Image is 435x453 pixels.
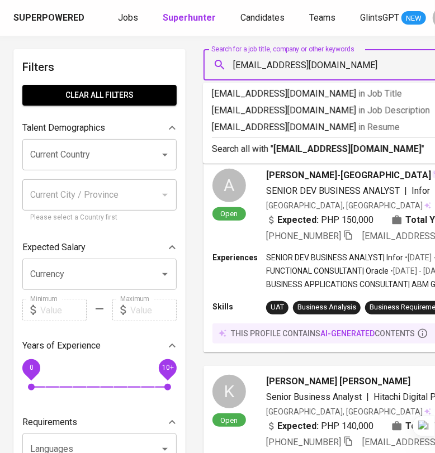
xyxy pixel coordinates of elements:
div: K [212,375,246,408]
div: PHP 150,000 [266,213,373,227]
span: [PHONE_NUMBER] [266,231,341,241]
a: Teams [309,11,338,25]
span: GlintsGPT [360,12,399,23]
div: PHP 140,000 [266,419,373,433]
p: this profile contains contents [231,328,415,339]
p: Years of Experience [22,339,101,352]
span: Teams [309,12,335,23]
a: GlintsGPT NEW [360,11,426,25]
div: Talent Demographics [22,117,177,139]
span: Open [216,209,243,218]
h6: Filters [22,58,177,76]
span: Clear All filters [31,88,168,102]
div: Superpowered [13,12,84,25]
a: Superhunter [163,11,218,25]
p: Expected Salary [22,241,86,254]
span: Infor [412,185,430,196]
span: Senior Business Analyst [266,392,362,402]
button: Open [157,266,173,282]
b: Superhunter [163,12,216,23]
p: Please select a Country first [30,212,169,223]
span: Jobs [118,12,138,23]
span: SENIOR DEV BUSINESS ANALYST [266,185,400,196]
input: Value [40,299,87,321]
button: Clear All filters [22,85,177,106]
div: A [212,169,246,202]
span: [PERSON_NAME] [PERSON_NAME] [266,375,410,388]
span: | [404,184,407,198]
span: NEW [401,13,426,24]
b: Expected: [277,419,319,433]
div: [GEOGRAPHIC_DATA], [GEOGRAPHIC_DATA] [266,406,431,417]
span: in Job Description [358,105,430,116]
button: Open [157,147,173,163]
span: | [366,390,369,404]
div: Expected Salary [22,236,177,259]
div: Years of Experience [22,335,177,357]
span: AI-generated [320,329,375,338]
span: 10+ [162,364,173,372]
div: UAT [271,302,284,313]
b: Expected: [277,213,319,227]
span: 0 [29,364,33,372]
div: Business Analysis [297,302,356,313]
p: Skills [212,301,266,312]
span: Candidates [240,12,285,23]
a: Candidates [240,11,287,25]
span: Open [216,416,243,425]
p: Talent Demographics [22,121,105,135]
div: Requirements [22,411,177,433]
span: [PERSON_NAME]-[GEOGRAPHIC_DATA] [266,169,431,182]
p: FUNCTIONAL CONSULTANT | Oracle [266,265,389,276]
p: Requirements [22,416,77,429]
a: Superpowered [13,12,87,25]
span: in Job Title [358,88,402,99]
div: [GEOGRAPHIC_DATA], [GEOGRAPHIC_DATA] [266,200,431,211]
p: SENIOR DEV BUSINESS ANALYST | Infor [266,252,403,263]
b: [EMAIL_ADDRESS][DOMAIN_NAME] [273,144,422,154]
span: [PHONE_NUMBER] [266,437,341,447]
input: Value [130,299,177,321]
a: Jobs [118,11,140,25]
span: in Resume [358,122,400,132]
p: Experiences [212,252,266,263]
